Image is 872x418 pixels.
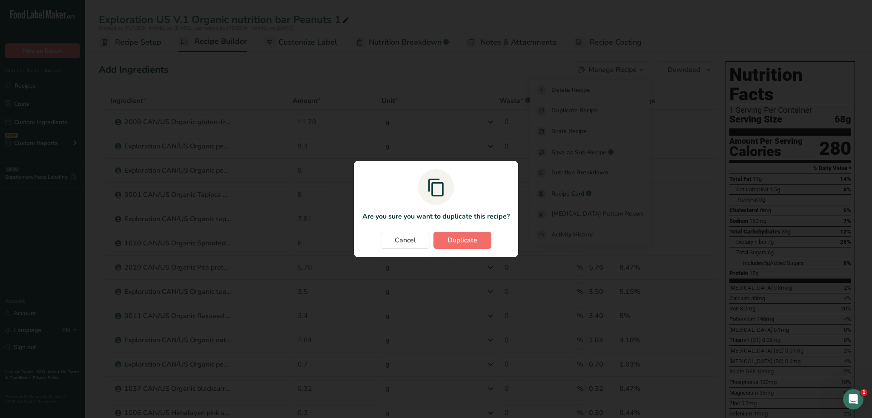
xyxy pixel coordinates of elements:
span: Cancel [395,235,416,245]
button: Cancel [381,232,430,249]
span: 1 [861,389,867,396]
button: Duplicate [433,232,491,249]
span: Duplicate [447,235,477,245]
iframe: Intercom live chat [843,389,863,409]
p: Are you sure you want to duplicate this recipe? [362,211,510,222]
